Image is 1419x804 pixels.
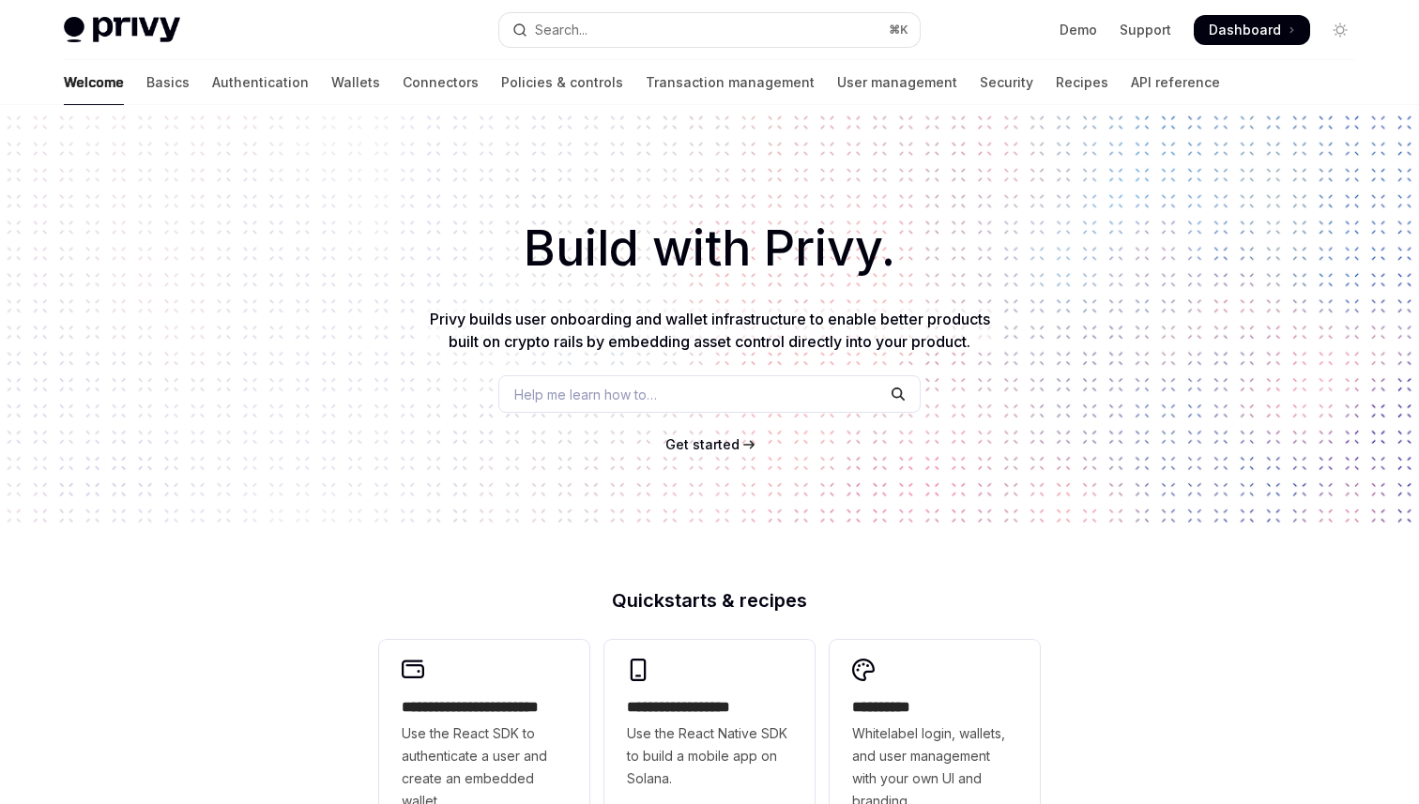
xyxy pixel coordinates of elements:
[1120,21,1171,39] a: Support
[212,60,309,105] a: Authentication
[1194,15,1310,45] a: Dashboard
[499,13,920,47] button: Open search
[1325,15,1355,45] button: Toggle dark mode
[1060,21,1097,39] a: Demo
[430,310,990,351] span: Privy builds user onboarding and wallet infrastructure to enable better products built on crypto ...
[837,60,957,105] a: User management
[501,60,623,105] a: Policies & controls
[30,212,1389,285] h1: Build with Privy.
[665,436,740,452] span: Get started
[146,60,190,105] a: Basics
[331,60,380,105] a: Wallets
[514,385,657,404] span: Help me learn how to…
[1209,21,1281,39] span: Dashboard
[1056,60,1108,105] a: Recipes
[646,60,815,105] a: Transaction management
[379,591,1040,610] h2: Quickstarts & recipes
[535,19,587,41] div: Search...
[980,60,1033,105] a: Security
[64,17,180,43] img: light logo
[64,60,124,105] a: Welcome
[889,23,908,38] span: ⌘ K
[665,435,740,454] a: Get started
[627,722,792,790] span: Use the React Native SDK to build a mobile app on Solana.
[403,60,479,105] a: Connectors
[1131,60,1220,105] a: API reference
